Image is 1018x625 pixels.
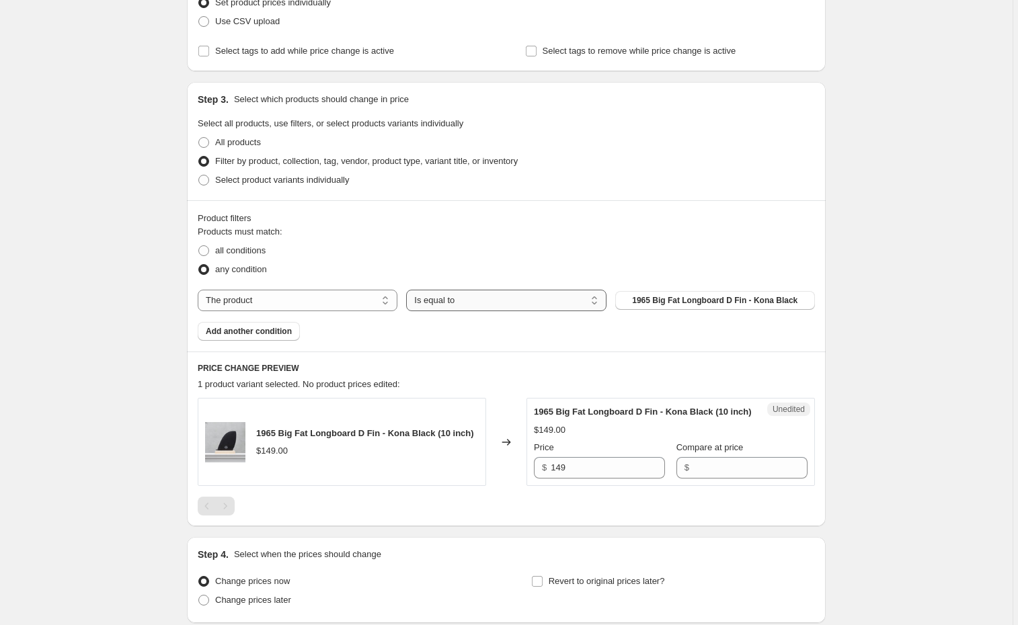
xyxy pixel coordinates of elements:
[215,16,280,26] span: Use CSV upload
[215,46,394,56] span: Select tags to add while price change is active
[234,93,409,106] p: Select which products should change in price
[534,423,565,437] div: $149.00
[543,46,736,56] span: Select tags to remove while price change is active
[684,462,689,472] span: $
[215,156,518,166] span: Filter by product, collection, tag, vendor, product type, variant title, or inventory
[534,407,752,417] span: 1965 Big Fat Longboard D Fin - Kona Black (10 inch)
[198,226,282,237] span: Products must match:
[215,576,290,586] span: Change prices now
[632,295,797,306] span: 1965 Big Fat Longboard D Fin - Kona Black
[198,363,815,374] h6: PRICE CHANGE PREVIEW
[773,404,805,415] span: Unedited
[215,245,266,255] span: all conditions
[198,322,300,341] button: Add another condition
[205,422,245,462] img: 1965_Big_Fat_D_10_Longboard_Fin_-_Kona_Black_-_1_80x.jpg
[215,595,291,605] span: Change prices later
[256,428,474,438] span: 1965 Big Fat Longboard D Fin - Kona Black (10 inch)
[676,442,744,452] span: Compare at price
[198,212,815,225] div: Product filters
[198,118,463,128] span: Select all products, use filters, or select products variants individually
[206,326,292,337] span: Add another condition
[215,137,261,147] span: All products
[198,497,235,515] nav: Pagination
[256,444,288,458] div: $149.00
[549,576,665,586] span: Revert to original prices later?
[215,264,267,274] span: any condition
[534,442,554,452] span: Price
[215,175,349,185] span: Select product variants individually
[198,379,400,389] span: 1 product variant selected. No product prices edited:
[615,291,815,310] button: 1965 Big Fat Longboard D Fin - Kona Black
[234,548,381,561] p: Select when the prices should change
[198,93,229,106] h2: Step 3.
[198,548,229,561] h2: Step 4.
[542,462,547,472] span: $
